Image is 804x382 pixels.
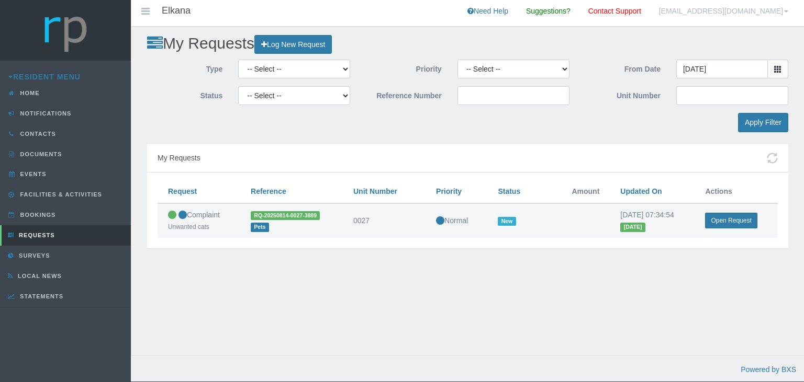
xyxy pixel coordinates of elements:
span: Facilities & Activities [18,191,102,198]
td: 0027 [343,203,426,238]
span: [DATE] [620,223,645,231]
span: Requests [16,232,55,238]
label: Unit Number [577,86,668,102]
label: From Date [577,60,668,75]
a: Log New Request [254,35,332,54]
span: Notifications [18,110,72,117]
a: Status [498,187,520,195]
a: Unit Number [353,187,397,195]
a: Updated On [620,187,662,195]
a: Reference [251,187,286,195]
span: Home [18,90,40,96]
a: Powered by BXS [741,365,796,374]
span: Pets [251,223,269,231]
span: New [498,217,516,226]
td: Complaint [158,203,240,238]
td: Normal [426,203,487,238]
label: Reference Number [358,86,449,102]
label: Priority [358,60,449,75]
a: Request [168,187,197,195]
h2: My Requests [147,34,788,54]
span: Actions [705,187,732,195]
span: Amount [572,187,599,195]
label: Status [139,86,230,102]
span: Statements [17,293,63,299]
span: Bookings [18,212,56,218]
span: Contacts [18,131,56,137]
span: Surveys [16,252,50,259]
a: Open Request [705,213,757,228]
span: Documents [18,151,62,157]
input: Apply Filter [738,113,788,132]
h4: Elkana [162,6,191,16]
span: Events [18,171,47,177]
div: My Requests [147,144,788,172]
a: Priority [436,187,462,195]
a: Resident Menu [8,73,81,81]
td: [DATE] 07:34:54 [610,203,695,238]
span: Local News [15,273,62,279]
span: RQ-20250814-0027-3889 [251,211,320,220]
small: Unwanted cats [168,223,209,230]
label: Type [139,60,230,75]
